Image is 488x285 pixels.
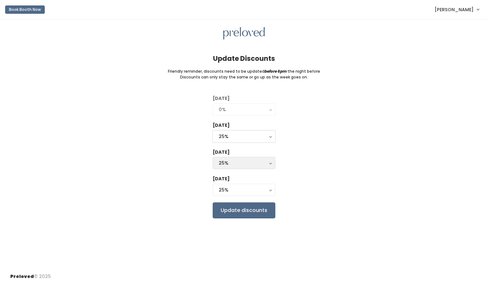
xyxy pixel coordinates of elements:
label: [DATE] [213,175,230,182]
h4: Update Discounts [213,55,275,62]
button: 25% [213,184,275,196]
a: Book Booth Now [5,3,45,17]
input: Update discounts [213,202,275,218]
button: 0% [213,103,275,116]
label: [DATE] [213,149,230,156]
button: 25% [213,130,275,142]
a: [PERSON_NAME] [428,3,485,16]
div: 25% [219,186,269,193]
label: [DATE] [213,95,230,102]
div: © 2025 [10,268,51,280]
span: Preloved [10,273,34,280]
span: [PERSON_NAME] [435,6,474,13]
div: 25% [219,133,269,140]
img: preloved logo [223,27,265,40]
small: Discounts can only stay the same or go up as the week goes on. [180,74,308,80]
div: 25% [219,159,269,167]
div: 0% [219,106,269,113]
i: before 6pm [264,69,287,74]
button: Book Booth Now [5,5,45,14]
small: Friendly reminder, discounts need to be updated the night before [168,69,320,74]
button: 25% [213,157,275,169]
label: [DATE] [213,122,230,129]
